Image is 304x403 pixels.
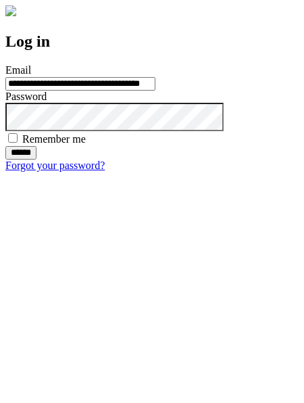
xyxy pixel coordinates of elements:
label: Password [5,91,47,102]
a: Forgot your password? [5,160,105,171]
img: logo-4e3dc11c47720685a147b03b5a06dd966a58ff35d612b21f08c02c0306f2b779.png [5,5,16,16]
h2: Log in [5,32,299,51]
label: Remember me [22,133,86,145]
label: Email [5,64,31,76]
